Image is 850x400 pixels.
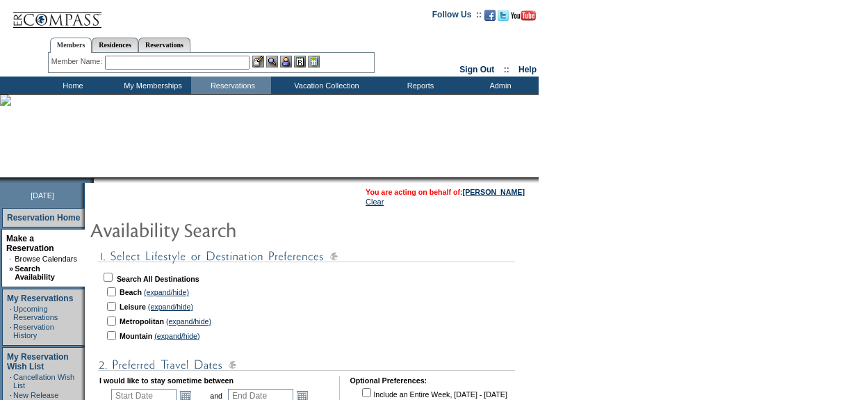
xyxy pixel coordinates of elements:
img: pgTtlAvailabilitySearch.gif [90,216,368,243]
a: Follow us on Twitter [498,14,509,22]
img: b_calculator.gif [308,56,320,67]
td: Follow Us :: [432,8,482,25]
b: Optional Preferences: [350,376,427,385]
a: Browse Calendars [15,255,77,263]
b: Search All Destinations [117,275,199,283]
div: Member Name: [51,56,105,67]
a: (expand/hide) [144,288,189,296]
td: · [10,373,12,390]
img: Reservations [294,56,306,67]
a: Help [518,65,537,74]
a: Upcoming Reservations [13,305,58,321]
a: Reservation History [13,323,54,339]
a: Clear [366,198,384,206]
a: Subscribe to our YouTube Channel [511,14,536,22]
td: · [10,323,12,339]
img: View [266,56,278,67]
a: (expand/hide) [154,332,199,340]
a: My Reservations [7,294,73,303]
span: You are acting on behalf of: [366,188,525,196]
img: Subscribe to our YouTube Channel [511,10,536,21]
a: Sign Out [459,65,494,74]
td: · [10,305,12,321]
a: Members [50,38,92,53]
img: b_edit.gif [252,56,264,67]
a: (expand/hide) [148,303,193,311]
a: Reservations [138,38,190,52]
td: Reports [379,77,459,94]
td: Reservations [191,77,271,94]
a: [PERSON_NAME] [463,188,525,196]
td: · [9,255,13,263]
a: Cancellation Wish List [13,373,74,390]
a: Reservation Home [7,213,80,223]
img: blank.gif [94,177,95,183]
a: Search Availability [15,264,55,281]
td: Vacation Collection [271,77,379,94]
a: Residences [92,38,138,52]
span: [DATE] [31,191,54,200]
b: Beach [120,288,142,296]
span: :: [504,65,509,74]
b: » [9,264,13,273]
img: Become our fan on Facebook [484,10,496,21]
img: promoShadowLeftCorner.gif [89,177,94,183]
img: Impersonate [280,56,292,67]
a: Make a Reservation [6,234,54,253]
td: My Memberships [111,77,191,94]
a: Become our fan on Facebook [484,14,496,22]
td: Home [31,77,111,94]
b: Metropolitan [120,317,164,326]
a: (expand/hide) [166,317,211,326]
b: I would like to stay sometime between [99,376,234,385]
a: My Reservation Wish List [7,352,69,371]
b: Leisure [120,303,146,311]
img: Follow us on Twitter [498,10,509,21]
td: Admin [459,77,539,94]
b: Mountain [120,332,152,340]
